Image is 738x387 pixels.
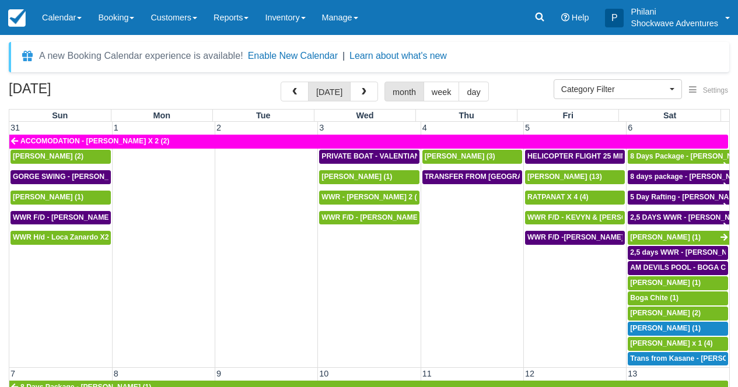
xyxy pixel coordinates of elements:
[631,6,718,17] p: Philani
[256,111,271,120] span: Tue
[527,152,716,160] span: HELICOPTER FLIGHT 25 MINS- [PERSON_NAME] X1 (1)
[13,152,83,160] span: [PERSON_NAME] (2)
[682,82,735,99] button: Settings
[630,233,701,241] span: [PERSON_NAME] (1)
[630,324,701,332] span: [PERSON_NAME] (1)
[628,211,729,225] a: 2,5 DAYS WWR - [PERSON_NAME] X1 (1)
[9,82,156,103] h2: [DATE]
[319,191,419,205] a: WWR - [PERSON_NAME] 2 (2)
[525,150,625,164] a: HELICOPTER FLIGHT 25 MINS- [PERSON_NAME] X1 (1)
[628,261,728,275] a: AM DEVILS POOL - BOGA CHITE X 1 (1)
[349,51,447,61] a: Learn about what's new
[319,170,419,184] a: [PERSON_NAME] (1)
[630,339,712,347] span: [PERSON_NAME] x 1 (4)
[630,279,701,287] span: [PERSON_NAME] (1)
[627,369,638,378] span: 13
[628,231,729,245] a: [PERSON_NAME] (1)
[422,150,522,164] a: [PERSON_NAME] (3)
[561,83,667,95] span: Category Filter
[321,213,440,221] span: WWR F/D - [PERSON_NAME] x3 (3)
[11,150,111,164] a: [PERSON_NAME] (2)
[703,86,728,94] span: Settings
[308,82,351,101] button: [DATE]
[627,123,634,132] span: 6
[215,369,222,378] span: 9
[563,111,573,120] span: Fri
[605,9,624,27] div: P
[459,111,474,120] span: Thu
[11,211,111,225] a: WWR F/D - [PERSON_NAME] X 1 (1)
[318,123,325,132] span: 3
[527,173,602,181] span: [PERSON_NAME] (13)
[459,82,488,101] button: day
[384,82,424,101] button: month
[319,211,419,225] a: WWR F/D - [PERSON_NAME] x3 (3)
[8,9,26,27] img: checkfront-main-nav-mini-logo.png
[113,369,120,378] span: 8
[421,123,428,132] span: 4
[628,276,728,290] a: [PERSON_NAME] (1)
[525,170,625,184] a: [PERSON_NAME] (13)
[554,79,682,99] button: Category Filter
[425,152,495,160] span: [PERSON_NAME] (3)
[525,191,625,205] a: RATPANAT X 4 (4)
[663,111,676,120] span: Sat
[628,352,728,366] a: Trans from Kasane - [PERSON_NAME] X4 (4)
[9,135,728,149] a: ACCOMODATION - [PERSON_NAME] X 2 (2)
[631,17,718,29] p: Shockwave Adventures
[628,246,728,260] a: 2,5 days WWR - [PERSON_NAME] X2 (2)
[9,369,16,378] span: 7
[13,173,155,181] span: GORGE SWING - [PERSON_NAME] X 2 (2)
[321,173,392,181] span: [PERSON_NAME] (1)
[356,111,373,120] span: Wed
[13,193,83,201] span: [PERSON_NAME] (1)
[319,150,419,164] a: PRIVATE BOAT - VALENTIAN [PERSON_NAME] X 4 (4)
[628,170,729,184] a: 8 days package - [PERSON_NAME] X1 (1)
[20,137,169,145] span: ACCOMODATION - [PERSON_NAME] X 2 (2)
[13,213,135,221] span: WWR F/D - [PERSON_NAME] X 1 (1)
[527,213,676,221] span: WWR F/D - KEVYN & [PERSON_NAME] 2 (2)
[342,51,345,61] span: |
[525,231,625,245] a: WWR F/D -[PERSON_NAME] X 15 (15)
[422,170,522,184] a: TRANSFER FROM [GEOGRAPHIC_DATA] TO VIC FALLS - [PERSON_NAME] X 1 (1)
[421,369,433,378] span: 11
[525,211,625,225] a: WWR F/D - KEVYN & [PERSON_NAME] 2 (2)
[628,191,729,205] a: 5 Day Rafting - [PERSON_NAME] X1 (1)
[153,111,170,120] span: Mon
[527,193,589,201] span: RATPANAT X 4 (4)
[425,173,705,181] span: TRANSFER FROM [GEOGRAPHIC_DATA] TO VIC FALLS - [PERSON_NAME] X 1 (1)
[113,123,120,132] span: 1
[424,82,460,101] button: week
[572,13,589,22] span: Help
[39,49,243,63] div: A new Booking Calendar experience is available!
[318,369,330,378] span: 10
[215,123,222,132] span: 2
[9,123,21,132] span: 31
[248,50,338,62] button: Enable New Calendar
[11,191,111,205] a: [PERSON_NAME] (1)
[321,193,423,201] span: WWR - [PERSON_NAME] 2 (2)
[628,322,728,336] a: [PERSON_NAME] (1)
[524,369,536,378] span: 12
[11,231,111,245] a: WWR H/d - Loca Zanardo X2 (2)
[52,111,68,120] span: Sun
[628,150,729,164] a: 8 Days Package - [PERSON_NAME] (1)
[628,291,728,305] a: Boga Chite (1)
[628,337,728,351] a: [PERSON_NAME] x 1 (4)
[630,309,701,317] span: [PERSON_NAME] (2)
[13,233,120,241] span: WWR H/d - Loca Zanardo X2 (2)
[527,233,655,241] span: WWR F/D -[PERSON_NAME] X 15 (15)
[628,307,728,321] a: [PERSON_NAME] (2)
[630,294,678,302] span: Boga Chite (1)
[11,170,111,184] a: GORGE SWING - [PERSON_NAME] X 2 (2)
[524,123,531,132] span: 5
[321,152,505,160] span: PRIVATE BOAT - VALENTIAN [PERSON_NAME] X 4 (4)
[561,13,569,22] i: Help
